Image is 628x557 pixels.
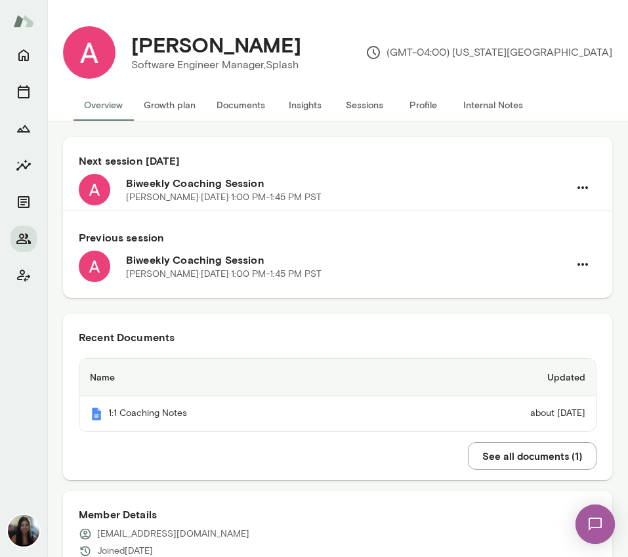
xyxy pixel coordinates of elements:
[394,396,596,431] td: about [DATE]
[10,189,37,215] button: Documents
[63,26,115,79] img: Allen Hulley
[206,89,276,121] button: Documents
[8,515,39,547] img: Chiao Dyi
[10,79,37,105] button: Sessions
[126,252,569,268] h6: Biweekly Coaching Session
[79,329,597,345] h6: Recent Documents
[79,153,597,169] h6: Next session [DATE]
[73,89,133,121] button: Overview
[90,407,103,421] img: Mento
[394,359,596,396] th: Updated
[10,115,37,142] button: Growth Plan
[10,42,37,68] button: Home
[131,32,301,57] h4: [PERSON_NAME]
[10,152,37,178] button: Insights
[126,175,569,191] h6: Biweekly Coaching Session
[133,89,206,121] button: Growth plan
[453,89,534,121] button: Internal Notes
[131,57,301,73] p: Software Engineer Manager, Splash
[276,89,335,121] button: Insights
[79,230,597,245] h6: Previous session
[79,396,394,431] th: 1:1 Coaching Notes
[13,9,34,33] img: Mento
[335,89,394,121] button: Sessions
[126,191,322,204] p: [PERSON_NAME] · [DATE] · 1:00 PM-1:45 PM PST
[394,89,453,121] button: Profile
[468,442,597,470] button: See all documents (1)
[10,262,37,289] button: Client app
[126,268,322,281] p: [PERSON_NAME] · [DATE] · 1:00 PM-1:45 PM PST
[10,226,37,252] button: Members
[97,527,249,541] p: [EMAIL_ADDRESS][DOMAIN_NAME]
[79,506,597,522] h6: Member Details
[79,359,394,396] th: Name
[366,45,612,60] p: (GMT-04:00) [US_STATE][GEOGRAPHIC_DATA]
